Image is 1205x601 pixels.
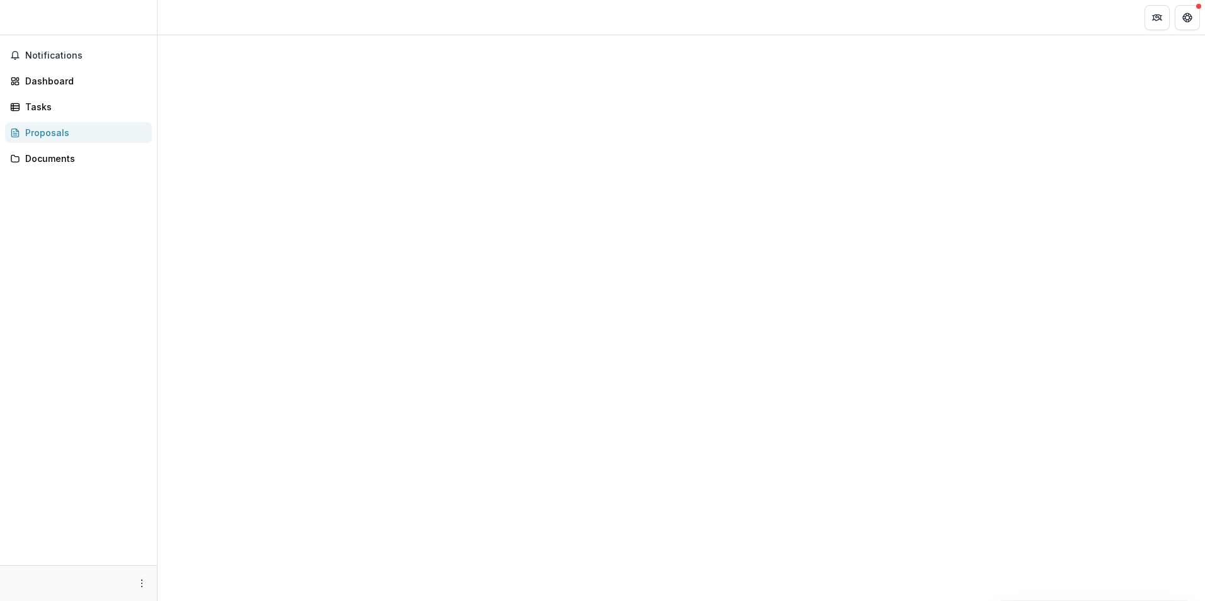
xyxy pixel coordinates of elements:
div: Documents [25,152,142,165]
a: Tasks [5,96,152,117]
div: Dashboard [25,74,142,88]
button: Notifications [5,45,152,66]
button: More [134,576,149,591]
button: Get Help [1175,5,1200,30]
a: Documents [5,148,152,169]
span: Notifications [25,50,147,61]
div: Tasks [25,100,142,113]
a: Proposals [5,122,152,143]
div: Proposals [25,126,142,139]
button: Partners [1144,5,1170,30]
a: Dashboard [5,71,152,91]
